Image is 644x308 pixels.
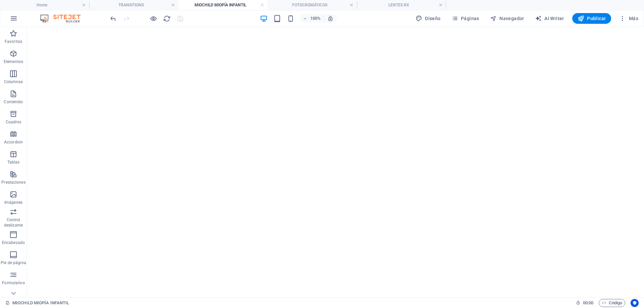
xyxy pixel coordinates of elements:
[2,240,25,245] p: Encabezado
[163,14,171,22] button: reload
[451,15,479,22] span: Páginas
[631,299,639,307] button: Usercentrics
[357,1,446,9] h4: LENTES RX
[89,1,178,9] h4: TRANSITIONS
[576,299,594,307] h6: Tiempo de la sesión
[532,13,567,24] button: AI Writer
[572,13,611,24] button: Publicar
[4,79,23,84] p: Columnas
[178,1,268,9] h4: MIOCHILD MIOPÍA INFANTIL
[109,14,117,22] button: undo
[599,299,625,307] button: Código
[449,13,482,24] button: Páginas
[4,139,23,145] p: Accordion
[4,99,23,105] p: Contenido
[4,200,22,205] p: Imágenes
[583,299,593,307] span: 00 00
[2,280,24,286] p: Formularios
[619,15,638,22] span: Más
[602,299,622,307] span: Código
[5,299,69,307] a: Haz clic para cancelar la selección y doble clic para abrir páginas
[39,14,89,22] img: Editor Logo
[327,15,333,21] i: Al redimensionar, ajustar el nivel de zoom automáticamente para ajustarse al dispositivo elegido.
[7,160,20,165] p: Tablas
[535,15,564,22] span: AI Writer
[490,15,524,22] span: Navegador
[300,14,324,22] button: 100%
[1,180,25,185] p: Prestaciones
[5,39,22,44] p: Favoritos
[6,119,21,125] p: Cuadros
[268,1,357,9] h4: FOTOCROMÁTICOS
[4,59,23,64] p: Elementos
[416,15,441,22] span: Diseño
[1,260,26,265] p: Pie de página
[413,13,443,24] button: Diseño
[616,13,641,24] button: Más
[588,300,589,305] span: :
[487,13,527,24] button: Navegador
[310,14,321,22] h6: 100%
[109,15,117,22] i: Deshacer: Editar cabecera (Ctrl+Z)
[578,15,606,22] span: Publicar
